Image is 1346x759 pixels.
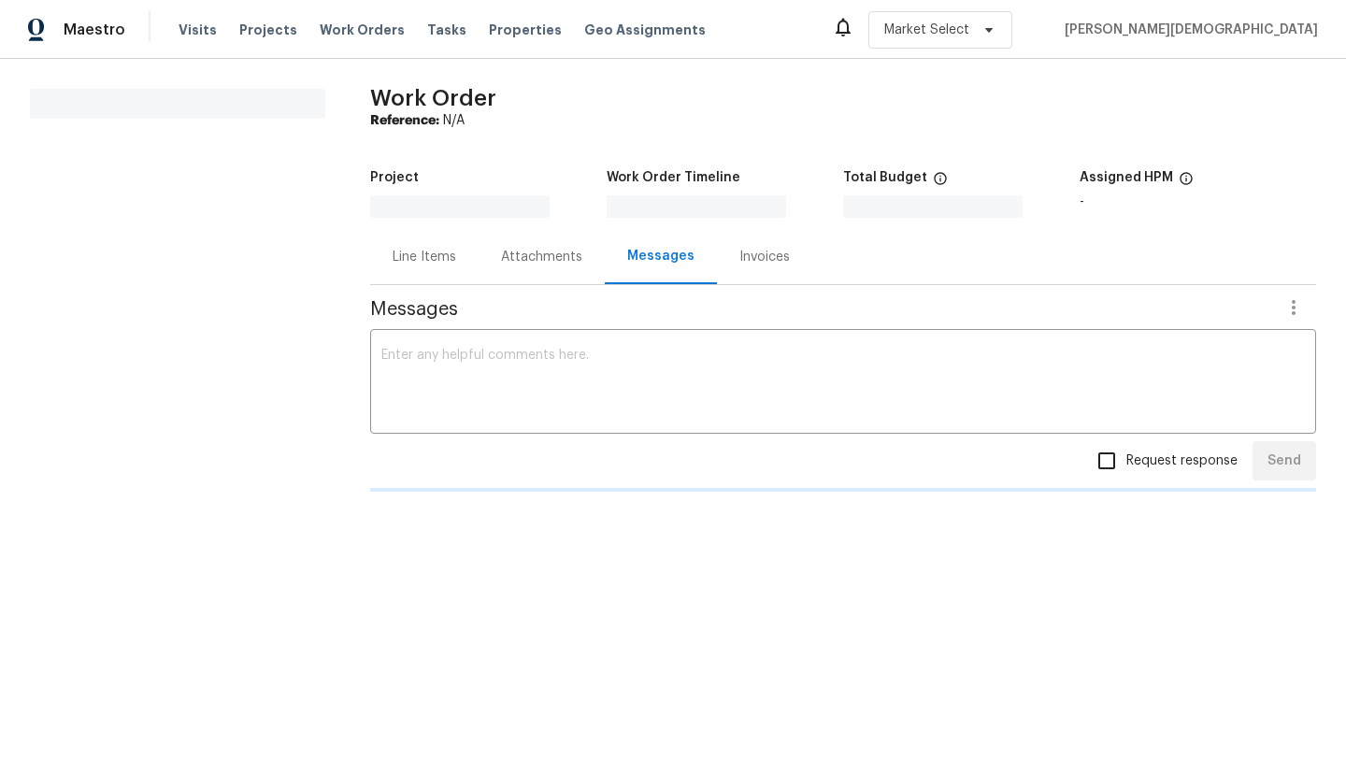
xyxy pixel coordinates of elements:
[179,21,217,39] span: Visits
[370,171,419,184] h5: Project
[1057,21,1318,39] span: [PERSON_NAME][DEMOGRAPHIC_DATA]
[64,21,125,39] span: Maestro
[1126,451,1238,471] span: Request response
[627,247,694,265] div: Messages
[584,21,706,39] span: Geo Assignments
[739,248,790,266] div: Invoices
[239,21,297,39] span: Projects
[489,21,562,39] span: Properties
[1179,171,1194,195] span: The hpm assigned to this work order.
[933,171,948,195] span: The total cost of line items that have been proposed by Opendoor. This sum includes line items th...
[370,114,439,127] b: Reference:
[1080,171,1173,184] h5: Assigned HPM
[370,111,1316,130] div: N/A
[884,21,969,39] span: Market Select
[320,21,405,39] span: Work Orders
[370,300,1271,319] span: Messages
[370,87,496,109] span: Work Order
[393,248,456,266] div: Line Items
[1080,195,1316,208] div: -
[607,171,740,184] h5: Work Order Timeline
[427,23,466,36] span: Tasks
[843,171,927,184] h5: Total Budget
[501,248,582,266] div: Attachments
